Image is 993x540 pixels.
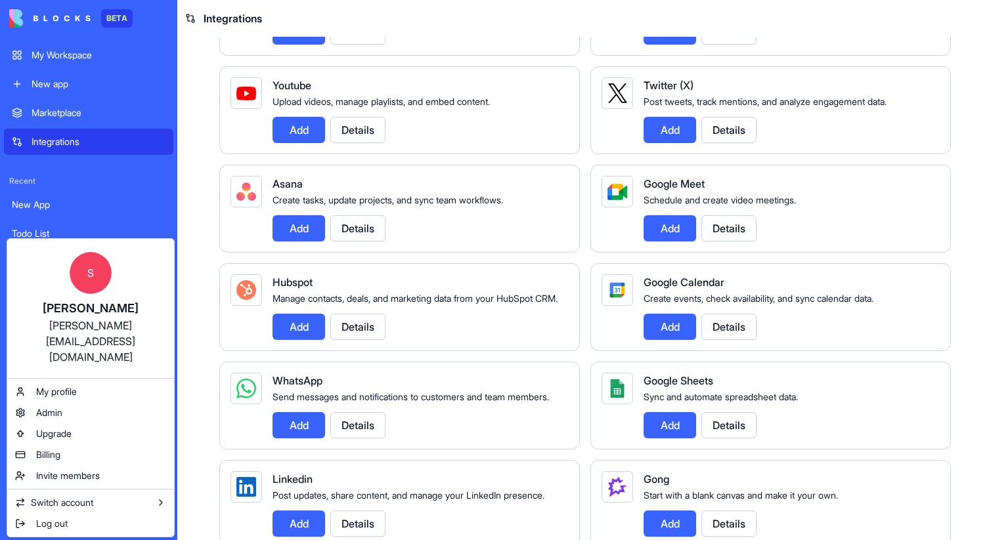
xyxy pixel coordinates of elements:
[70,252,112,294] span: S
[10,241,171,375] a: S[PERSON_NAME][PERSON_NAME][EMAIL_ADDRESS][DOMAIN_NAME]
[4,176,173,186] span: Recent
[36,385,77,398] span: My profile
[36,469,100,482] span: Invite members
[20,318,161,365] div: [PERSON_NAME][EMAIL_ADDRESS][DOMAIN_NAME]
[10,381,171,402] a: My profile
[36,517,68,530] span: Log out
[31,496,93,509] span: Switch account
[10,465,171,486] a: Invite members
[12,227,165,240] div: Todo List
[10,444,171,465] a: Billing
[20,299,161,318] div: [PERSON_NAME]
[12,198,165,211] div: New App
[36,427,72,440] span: Upgrade
[36,448,60,461] span: Billing
[10,423,171,444] a: Upgrade
[36,406,62,419] span: Admin
[10,402,171,423] a: Admin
